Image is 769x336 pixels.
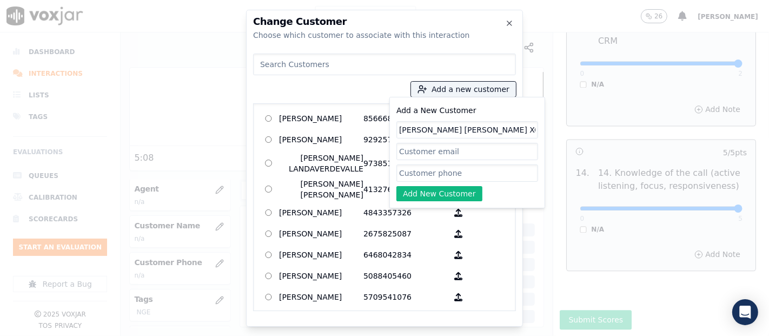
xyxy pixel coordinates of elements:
[363,110,448,127] p: 8566680251
[279,153,363,174] p: [PERSON_NAME] LANDAVERDEVALLE
[265,230,272,238] input: [PERSON_NAME] 2675825087
[253,54,516,75] input: Search Customers
[396,143,538,160] input: Customer email
[363,289,448,306] p: 5709541076
[448,310,469,327] button: [PERSON_NAME] 2163348023
[363,247,448,263] p: 6468042834
[265,115,272,122] input: [PERSON_NAME] 8566680251
[279,247,363,263] p: [PERSON_NAME]
[279,226,363,242] p: [PERSON_NAME]
[265,273,272,280] input: [PERSON_NAME] 5088405460
[448,205,469,221] button: [PERSON_NAME] 4843357326
[732,299,758,325] div: Open Intercom Messenger
[363,131,448,148] p: 9292572248
[253,30,516,41] div: Choose which customer to associate with this interaction
[396,164,538,182] input: Customer phone
[411,82,516,97] button: Add a new customer
[279,179,363,200] p: [PERSON_NAME] [PERSON_NAME]
[363,205,448,221] p: 4843357326
[279,131,363,148] p: [PERSON_NAME]
[448,268,469,285] button: [PERSON_NAME] 5088405460
[265,252,272,259] input: [PERSON_NAME] 6468042834
[265,136,272,143] input: [PERSON_NAME] 9292572248
[265,294,272,301] input: [PERSON_NAME] 5709541076
[265,209,272,216] input: [PERSON_NAME] 4843357326
[363,268,448,285] p: 5088405460
[448,226,469,242] button: [PERSON_NAME] 2675825087
[363,310,448,327] p: 2163348023
[448,289,469,306] button: [PERSON_NAME] 5709541076
[265,160,272,167] input: [PERSON_NAME] LANDAVERDEVALLE 9738518662
[253,17,516,27] h2: Change Customer
[363,226,448,242] p: 2675825087
[363,179,448,200] p: 4132768577
[396,106,476,115] label: Add a New Customer
[448,247,469,263] button: [PERSON_NAME] 6468042834
[279,110,363,127] p: [PERSON_NAME]
[363,153,448,174] p: 9738518662
[396,121,538,139] input: Customer name
[279,310,363,327] p: [PERSON_NAME]
[265,186,272,193] input: [PERSON_NAME] [PERSON_NAME] 4132768577
[396,186,482,201] button: Add New Customer
[279,268,363,285] p: [PERSON_NAME]
[279,205,363,221] p: [PERSON_NAME]
[279,289,363,306] p: [PERSON_NAME]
